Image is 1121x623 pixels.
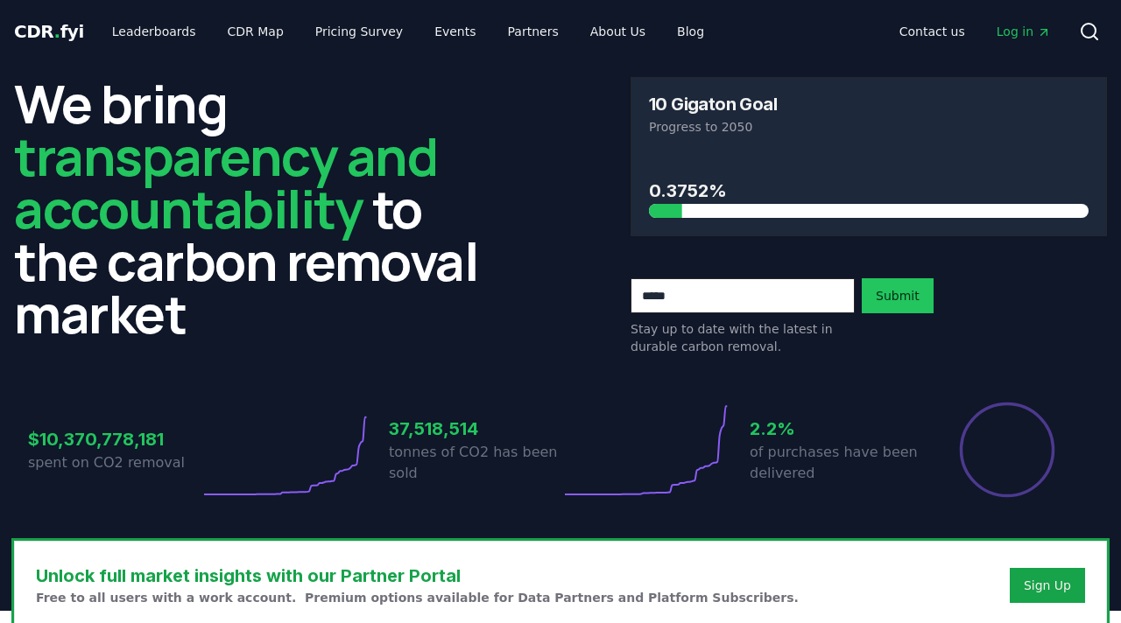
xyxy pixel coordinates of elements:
p: spent on CO2 removal [28,452,200,473]
a: About Us [576,16,659,47]
button: Submit [862,278,934,313]
a: Log in [983,16,1065,47]
p: Progress to 2050 [649,118,1089,136]
p: Free to all users with a work account. Premium options available for Data Partners and Platform S... [36,589,799,606]
h3: 37,518,514 [389,416,560,442]
span: transparency and accountability [14,120,437,244]
h2: We bring to the carbon removal market [14,77,490,339]
a: Pricing Survey [301,16,417,47]
span: Log in [997,23,1051,40]
span: . [54,21,60,42]
nav: Main [885,16,1065,47]
h3: $10,370,778,181 [28,426,200,452]
h3: 2.2% [750,416,921,442]
a: Sign Up [1024,577,1071,594]
a: Leaderboards [98,16,210,47]
h3: Unlock full market insights with our Partner Portal [36,563,799,589]
a: Contact us [885,16,979,47]
p: of purchases have been delivered [750,442,921,484]
a: Events [420,16,490,47]
p: tonnes of CO2 has been sold [389,442,560,484]
h3: 0.3752% [649,178,1089,204]
h3: 10 Gigaton Goal [649,95,777,113]
a: Partners [494,16,573,47]
p: Stay up to date with the latest in durable carbon removal. [631,320,855,355]
span: CDR fyi [14,21,84,42]
nav: Main [98,16,718,47]
a: Blog [663,16,718,47]
a: CDR.fyi [14,19,84,44]
div: Percentage of sales delivered [958,401,1056,499]
a: CDR Map [214,16,298,47]
button: Sign Up [1010,568,1085,603]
